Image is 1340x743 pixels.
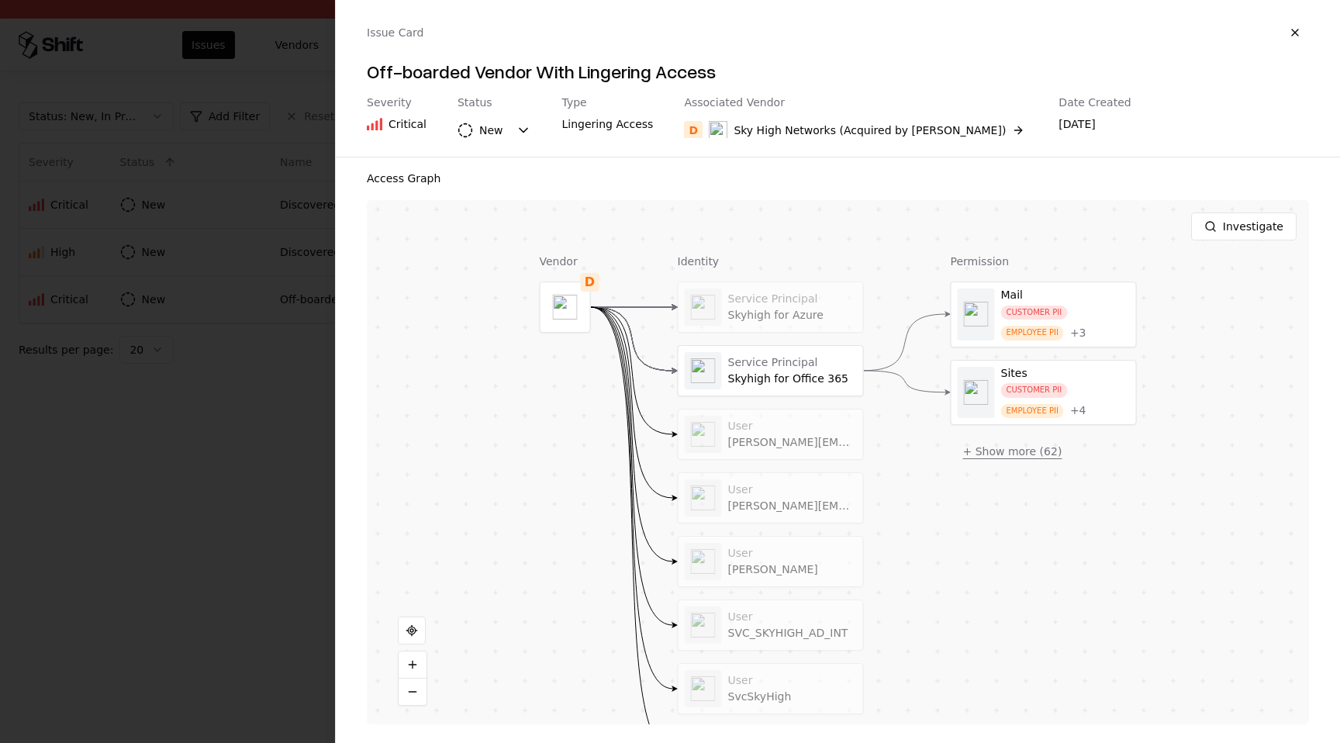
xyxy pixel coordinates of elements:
div: EMPLOYEE PII [1001,404,1064,419]
div: Sky High Networks (Acquired by [PERSON_NAME]) [734,123,1006,138]
button: +4 [1070,404,1086,418]
button: Investigate [1191,213,1297,240]
div: CUSTOMER PII [1001,383,1068,398]
div: Sites [1001,367,1130,381]
div: Skyhigh for Azure [728,309,857,323]
div: Skyhigh for Office 365 [728,372,857,386]
div: New [479,123,503,138]
div: Identity [678,254,864,269]
div: D [684,121,703,140]
div: + 4 [1070,404,1086,418]
div: User [728,420,857,434]
div: EMPLOYEE PII [1001,326,1064,340]
h4: Off-boarded Vendor With Lingering Access [367,59,1309,84]
div: Mail [1001,289,1130,302]
div: Severity [367,96,427,110]
div: [DATE] [1059,116,1131,138]
div: Critical [389,116,427,132]
div: Associated Vendor [684,96,1027,110]
div: [PERSON_NAME] [728,563,857,577]
div: User [728,610,857,624]
button: DSky High Networks (Acquired by [PERSON_NAME]) [684,116,1027,144]
div: Service Principal [728,356,857,370]
div: User [728,674,857,688]
div: Permission [951,254,1137,269]
div: User [728,483,857,497]
div: Service Principal [728,292,857,306]
div: + 3 [1070,327,1086,340]
div: [PERSON_NAME][EMAIL_ADDRESS][DOMAIN_NAME] [728,436,857,450]
div: Lingering Access [562,116,654,138]
div: [PERSON_NAME][EMAIL_ADDRESS][DOMAIN_NAME] [728,499,857,513]
div: User [728,547,857,561]
div: SvcSkyHigh [728,690,857,704]
div: Vendor [540,254,591,269]
div: Status [458,96,531,110]
div: Issue Card [367,25,423,40]
div: Date Created [1059,96,1131,110]
div: CUSTOMER PII [1001,306,1068,320]
img: Sky High Networks (Acquired by McAfee) [709,121,727,140]
div: Type [562,96,654,110]
button: +3 [1070,327,1086,340]
div: SVC_SKYHIGH_AD_INT [728,627,857,641]
div: Access Graph [367,169,1309,188]
div: D [581,273,599,292]
button: + Show more (62) [951,437,1075,465]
